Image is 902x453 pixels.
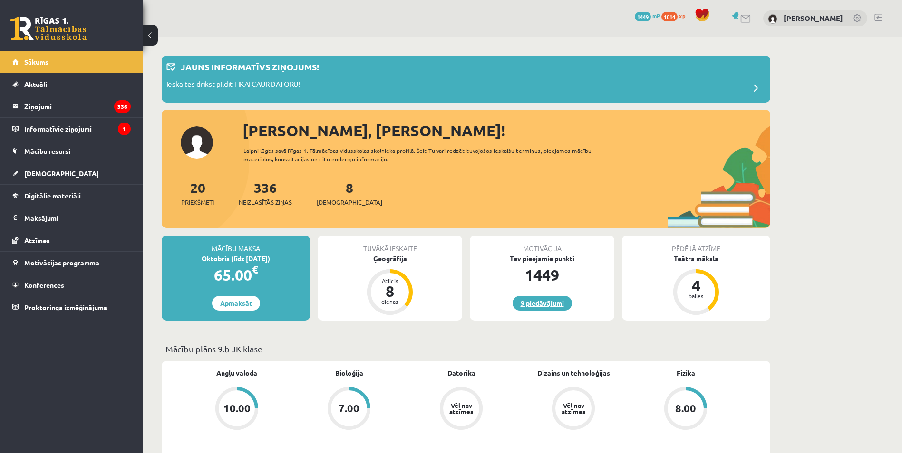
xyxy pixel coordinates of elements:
div: Vēl nav atzīmes [448,402,475,415]
a: Digitālie materiāli [12,185,131,207]
span: Proktoringa izmēģinājums [24,303,107,311]
div: dienas [376,299,404,304]
span: Konferences [24,281,64,289]
a: 10.00 [181,387,293,432]
a: Atzīmes [12,229,131,251]
p: Jauns informatīvs ziņojums! [181,60,319,73]
a: Ģeogrāfija Atlicis 8 dienas [318,254,462,316]
span: Neizlasītās ziņas [239,198,292,207]
a: Proktoringa izmēģinājums [12,296,131,318]
span: Sākums [24,57,48,66]
a: Aktuāli [12,73,131,95]
a: 9 piedāvājumi [513,296,572,311]
span: € [252,263,258,276]
a: Vēl nav atzīmes [517,387,630,432]
a: 20Priekšmeti [181,179,214,207]
div: Oktobris (līdz [DATE]) [162,254,310,264]
span: Digitālie materiāli [24,191,81,200]
div: Pēdējā atzīme [622,236,770,254]
a: Angļu valoda [216,368,257,378]
span: Aktuāli [24,80,47,88]
p: Ieskaites drīkst pildīt TIKAI CAUR DATORU! [166,79,300,92]
a: Dizains un tehnoloģijas [537,368,610,378]
legend: Ziņojumi [24,95,131,117]
a: Rīgas 1. Tālmācības vidusskola [10,17,87,40]
span: mP [652,12,660,19]
a: Jauns informatīvs ziņojums! Ieskaites drīkst pildīt TIKAI CAUR DATORU! [166,60,766,98]
a: Datorika [447,368,475,378]
span: [DEMOGRAPHIC_DATA] [24,169,99,178]
a: 336Neizlasītās ziņas [239,179,292,207]
p: Mācību plāns 9.b JK klase [165,342,766,355]
a: 8.00 [630,387,742,432]
div: Ģeogrāfija [318,254,462,264]
a: Ziņojumi336 [12,95,131,117]
div: Tuvākā ieskaite [318,236,462,254]
div: Motivācija [470,236,614,254]
span: 1449 [635,12,651,21]
legend: Maksājumi [24,207,131,229]
a: Fizika [677,368,695,378]
div: 10.00 [223,403,251,414]
a: 8[DEMOGRAPHIC_DATA] [317,179,382,207]
div: 7.00 [339,403,359,414]
div: Teātra māksla [622,254,770,264]
a: Teātra māksla 4 balles [622,254,770,316]
a: Informatīvie ziņojumi1 [12,118,131,140]
div: Tev pieejamie punkti [470,254,614,264]
div: 8 [376,283,404,299]
a: 7.00 [293,387,405,432]
a: Sākums [12,51,131,73]
a: [DEMOGRAPHIC_DATA] [12,162,131,184]
span: 1014 [661,12,678,21]
div: [PERSON_NAME], [PERSON_NAME]! [242,119,770,142]
div: 8.00 [675,403,696,414]
div: 1449 [470,264,614,286]
div: Laipni lūgts savā Rīgas 1. Tālmācības vidusskolas skolnieka profilā. Šeit Tu vari redzēt tuvojošo... [243,146,609,163]
div: 65.00 [162,264,310,286]
a: Maksājumi [12,207,131,229]
a: Mācību resursi [12,140,131,162]
span: [DEMOGRAPHIC_DATA] [317,198,382,207]
div: Vēl nav atzīmes [560,402,587,415]
a: 1014 xp [661,12,690,19]
i: 1 [118,123,131,135]
a: Bioloģija [335,368,363,378]
div: Mācību maksa [162,236,310,254]
div: 4 [682,278,710,293]
span: xp [679,12,685,19]
a: Apmaksāt [212,296,260,311]
a: 1449 mP [635,12,660,19]
img: Dmitrijs Poļakovs [768,14,777,24]
a: Motivācijas programma [12,252,131,274]
span: Motivācijas programma [24,258,99,267]
a: [PERSON_NAME] [784,13,843,23]
div: balles [682,293,710,299]
i: 336 [114,100,131,113]
div: Atlicis [376,278,404,283]
span: Priekšmeti [181,198,214,207]
a: Konferences [12,274,131,296]
span: Mācību resursi [24,147,70,155]
a: Vēl nav atzīmes [405,387,517,432]
legend: Informatīvie ziņojumi [24,118,131,140]
span: Atzīmes [24,236,50,245]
